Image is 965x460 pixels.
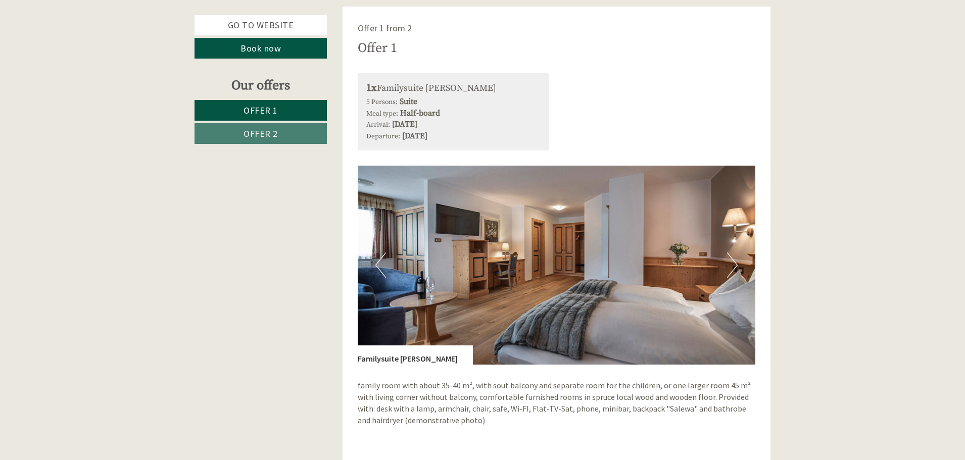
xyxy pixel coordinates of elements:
b: [DATE] [402,131,427,141]
a: Go to website [195,15,327,35]
b: Half-board [400,108,440,118]
span: Offer 1 [244,105,278,116]
div: Offer 1 [358,39,397,58]
img: image [358,166,756,365]
div: Familysuite [PERSON_NAME] [366,81,541,96]
button: Next [727,252,738,278]
span: Offer 2 [244,128,278,139]
p: family room with about 35-40 m², with sout balcony and separate room for the children, or one lar... [358,380,756,426]
button: Previous [375,252,386,278]
b: Suite [400,96,417,107]
div: Our offers [195,76,327,95]
small: Meal type: [366,110,398,118]
b: 1x [366,82,377,94]
div: Familysuite [PERSON_NAME] [358,345,473,365]
span: Offer 1 from 2 [358,22,412,34]
small: Arrival: [366,121,390,129]
small: 5 Persons: [366,98,398,107]
a: Book now [195,38,327,59]
b: [DATE] [392,119,417,129]
small: Departure: [366,132,400,141]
